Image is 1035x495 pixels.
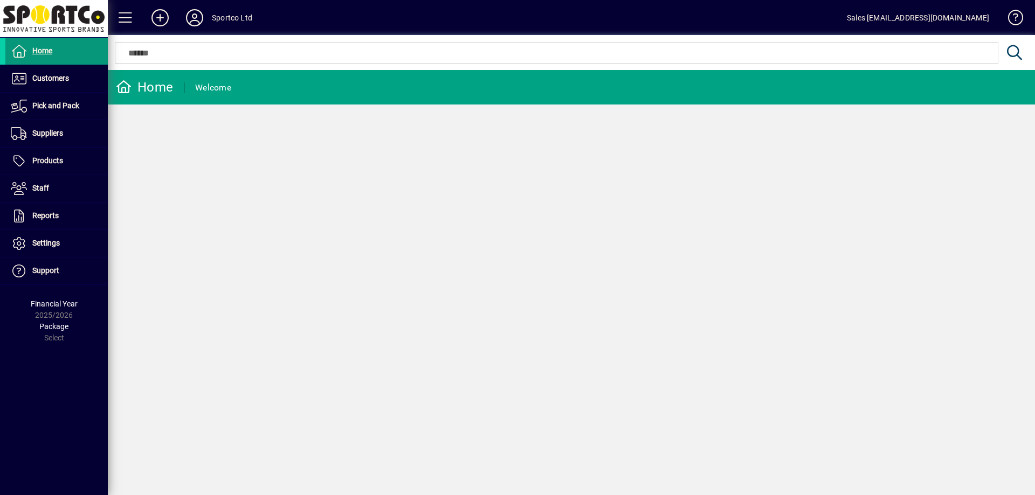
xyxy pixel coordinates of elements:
[195,79,231,96] div: Welcome
[116,79,173,96] div: Home
[5,257,108,284] a: Support
[5,120,108,147] a: Suppliers
[32,129,63,137] span: Suppliers
[32,74,69,82] span: Customers
[32,266,59,275] span: Support
[5,203,108,229] a: Reports
[5,65,108,92] a: Customers
[5,148,108,175] a: Products
[39,322,68,331] span: Package
[31,299,78,308] span: Financial Year
[1000,2,1022,37] a: Knowledge Base
[32,46,52,55] span: Home
[32,239,60,247] span: Settings
[32,211,59,220] span: Reports
[143,8,177,27] button: Add
[5,175,108,202] a: Staff
[32,101,79,110] span: Pick and Pack
[5,93,108,120] a: Pick and Pack
[5,230,108,257] a: Settings
[32,184,49,192] span: Staff
[177,8,212,27] button: Profile
[32,156,63,165] span: Products
[212,9,252,26] div: Sportco Ltd
[847,9,989,26] div: Sales [EMAIL_ADDRESS][DOMAIN_NAME]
